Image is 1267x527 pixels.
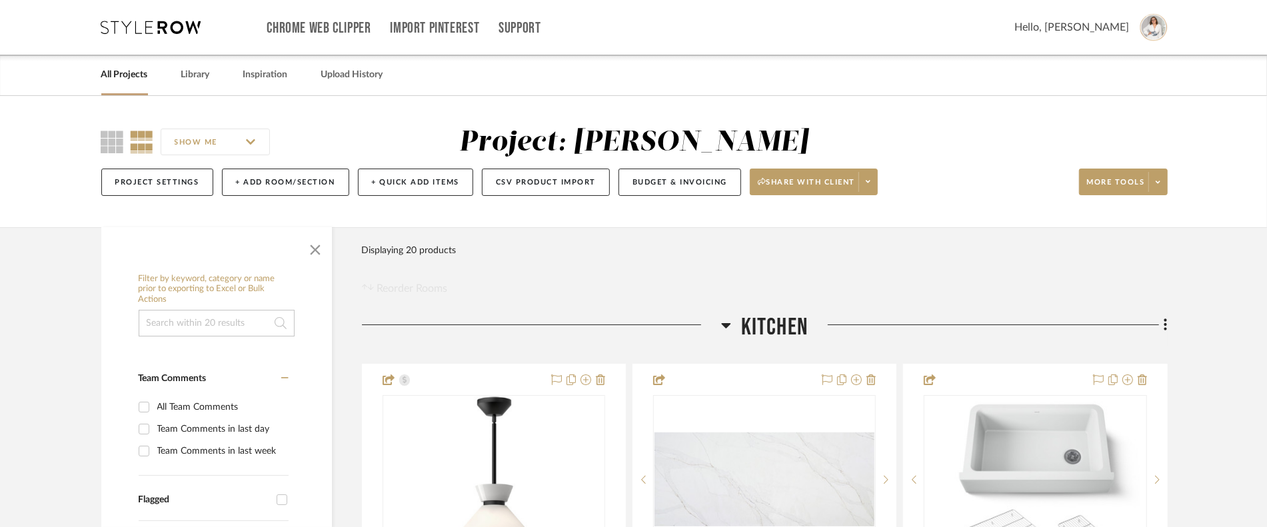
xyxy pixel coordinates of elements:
h6: Filter by keyword, category or name prior to exporting to Excel or Bulk Actions [139,274,295,305]
span: Team Comments [139,374,207,383]
button: CSV Product Import [482,169,610,196]
button: Share with client [750,169,878,195]
div: Project: [PERSON_NAME] [459,129,808,157]
button: Close [302,234,329,261]
button: Project Settings [101,169,213,196]
a: Upload History [321,66,383,84]
input: Search within 20 results [139,310,295,336]
button: + Quick Add Items [358,169,474,196]
button: + Add Room/Section [222,169,349,196]
a: Inspiration [243,66,288,84]
img: Countertop [654,432,874,527]
div: Team Comments in last day [157,418,285,440]
div: All Team Comments [157,396,285,418]
button: More tools [1079,169,1168,195]
span: Hello, [PERSON_NAME] [1015,19,1130,35]
div: Flagged [139,494,270,506]
a: Library [181,66,210,84]
span: Kitchen [741,313,808,342]
span: Share with client [758,177,855,197]
button: Budget & Invoicing [619,169,741,196]
img: avatar [1140,13,1168,41]
a: Support [499,23,541,34]
div: Displaying 20 products [362,237,457,264]
a: Chrome Web Clipper [267,23,371,34]
a: All Projects [101,66,148,84]
div: Team Comments in last week [157,440,285,462]
span: More tools [1087,177,1145,197]
span: Reorder Rooms [377,280,447,296]
button: Reorder Rooms [362,280,448,296]
a: Import Pinterest [390,23,479,34]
